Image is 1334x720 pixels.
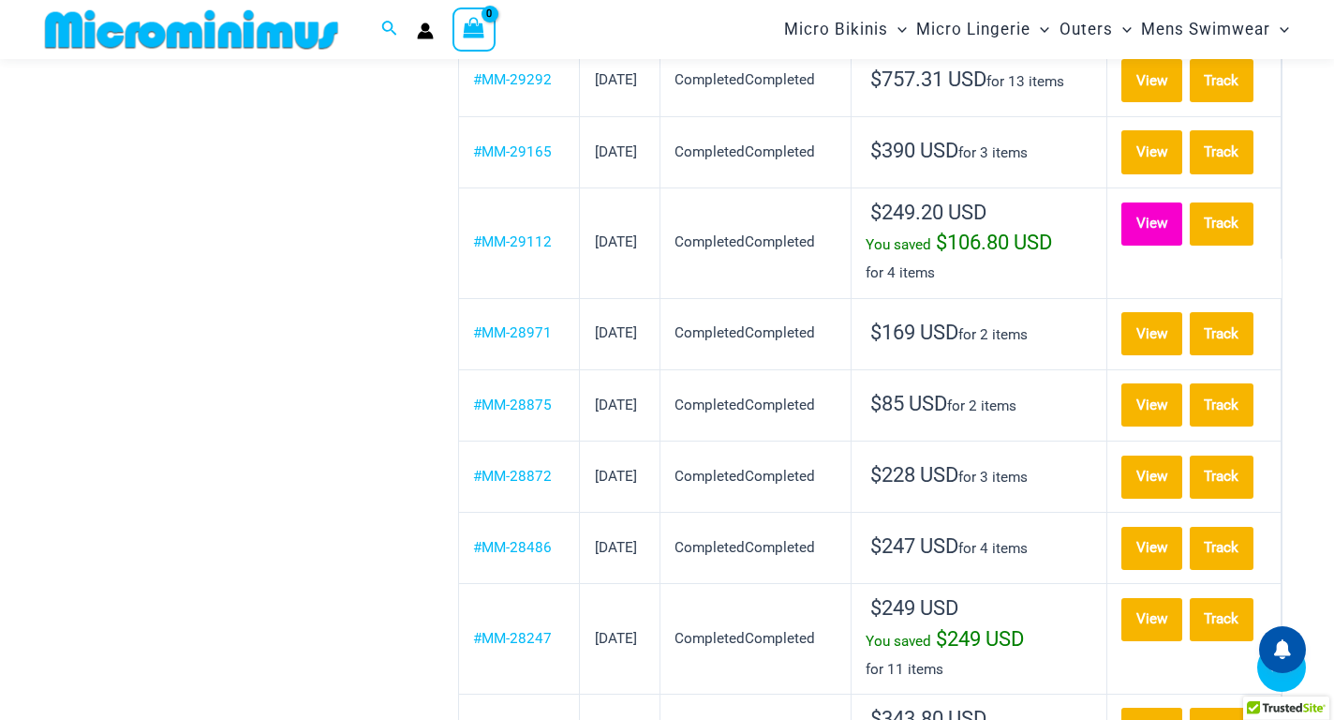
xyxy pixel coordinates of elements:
[1121,59,1182,102] a: View order MM-29292
[912,6,1054,53] a: Micro LingerieMenu ToggleMenu Toggle
[870,139,882,162] span: $
[870,67,986,91] span: 757.31 USD
[660,441,852,512] td: CompletedCompleted
[1055,6,1136,53] a: OutersMenu ToggleMenu Toggle
[936,231,1052,254] span: 106.80 USD
[870,392,882,415] span: $
[660,369,852,441] td: CompletedCompleted
[417,22,434,39] a: Account icon link
[1190,202,1253,246] a: Track order number MM-29112
[1190,456,1253,499] a: Track order number MM-28872
[37,8,346,51] img: MM SHOP LOGO FLAT
[936,627,1024,651] span: 249 USD
[473,143,552,160] a: View order number MM-29165
[1121,527,1182,570] a: View order MM-28486
[1270,6,1289,53] span: Menu Toggle
[1190,527,1253,570] a: Track order number MM-28486
[1121,456,1182,499] a: View order MM-28872
[870,463,882,487] span: $
[381,18,398,41] a: Search icon link
[595,539,637,556] time: [DATE]
[852,369,1107,441] td: for 2 items
[852,583,1107,694] td: for 11 items
[1060,6,1113,53] span: Outers
[660,187,852,298] td: CompletedCompleted
[660,583,852,694] td: CompletedCompleted
[777,3,1297,56] nav: Site Navigation
[595,630,637,647] time: [DATE]
[916,6,1030,53] span: Micro Lingerie
[660,45,852,116] td: CompletedCompleted
[595,397,637,413] time: [DATE]
[1136,6,1294,53] a: Mens SwimwearMenu ToggleMenu Toggle
[779,6,912,53] a: Micro BikinisMenu ToggleMenu Toggle
[473,630,552,647] a: View order number MM-28247
[866,229,1092,260] div: You saved
[473,397,552,413] a: View order number MM-28875
[473,468,552,485] a: View order number MM-28872
[870,596,882,620] span: $
[870,534,882,558] span: $
[1190,130,1253,173] a: Track order number MM-29165
[595,468,637,485] time: [DATE]
[660,512,852,583] td: CompletedCompleted
[1190,59,1253,102] a: Track order number MM-29292
[852,298,1107,369] td: for 2 items
[660,116,852,187] td: CompletedCompleted
[866,625,1092,656] div: You saved
[870,201,882,224] span: $
[870,139,958,162] span: 390 USD
[1190,312,1253,355] a: Track order number MM-28971
[852,187,1107,298] td: for 4 items
[870,67,882,91] span: $
[1190,598,1253,641] a: Track order number MM-28247
[870,201,986,224] span: 249.20 USD
[936,231,947,254] span: $
[1141,6,1270,53] span: Mens Swimwear
[473,71,552,88] a: View order number MM-29292
[1121,383,1182,427] a: View order MM-28875
[1121,312,1182,355] a: View order MM-28971
[870,392,947,415] span: 85 USD
[852,116,1107,187] td: for 3 items
[473,539,552,556] a: View order number MM-28486
[660,298,852,369] td: CompletedCompleted
[1190,383,1253,427] a: Track order number MM-28875
[452,7,496,51] a: View Shopping Cart, empty
[888,6,907,53] span: Menu Toggle
[870,596,958,620] span: 249 USD
[473,233,552,250] a: View order number MM-29112
[870,534,958,558] span: 247 USD
[595,324,637,341] time: [DATE]
[870,463,958,487] span: 228 USD
[1121,202,1182,246] a: View order MM-29112
[595,71,637,88] time: [DATE]
[852,512,1107,583] td: for 4 items
[473,324,552,341] a: View order number MM-28971
[936,627,947,651] span: $
[870,321,958,344] span: 169 USD
[1030,6,1049,53] span: Menu Toggle
[784,6,888,53] span: Micro Bikinis
[1113,6,1132,53] span: Menu Toggle
[1121,598,1182,641] a: View order MM-28247
[595,233,637,250] time: [DATE]
[852,45,1107,116] td: for 13 items
[1121,130,1182,173] a: View order MM-29165
[870,321,882,344] span: $
[852,441,1107,512] td: for 3 items
[595,143,637,160] time: [DATE]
